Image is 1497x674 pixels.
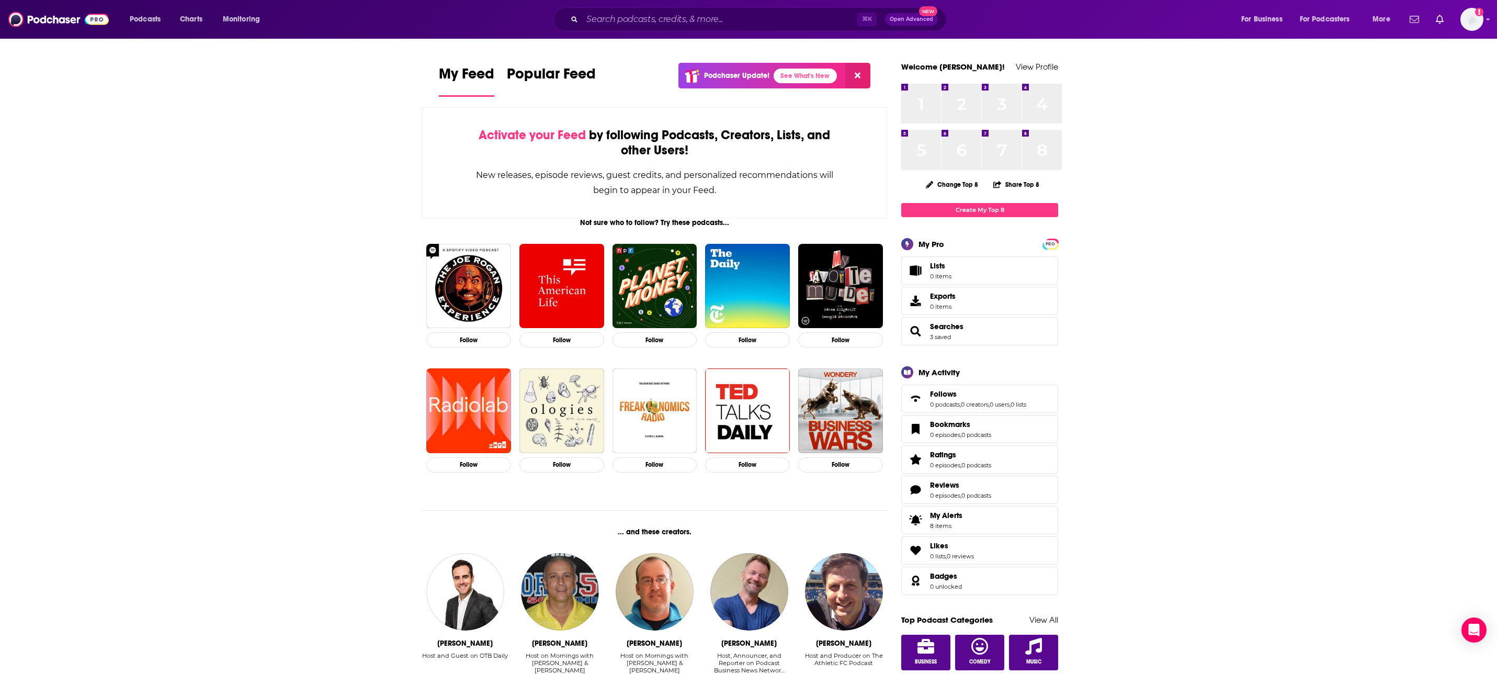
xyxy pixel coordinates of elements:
button: Follow [426,332,511,347]
a: 0 podcasts [961,492,991,499]
button: Follow [705,457,790,473]
img: Joe Molloy [426,553,504,631]
span: , [946,553,947,560]
span: Bookmarks [901,415,1058,443]
a: Charts [173,11,209,28]
span: PRO [1044,240,1057,248]
a: Ratings [905,452,926,467]
a: Top Podcast Categories [901,615,993,625]
a: Exports [901,287,1058,315]
svg: Add a profile image [1475,8,1483,16]
a: Radiolab [426,368,511,453]
span: New [919,6,938,16]
a: Comedy [955,635,1004,670]
img: Eli Savoie [616,553,693,631]
button: Follow [798,332,883,347]
a: Searches [930,322,963,331]
a: Business Wars [798,368,883,453]
img: My Favorite Murder with Karen Kilgariff and Georgia Hardstark [798,244,883,329]
span: , [960,462,961,469]
div: My Activity [918,367,960,377]
button: Change Top 8 [920,178,984,191]
div: Open Intercom Messenger [1461,617,1487,643]
button: Follow [705,332,790,347]
button: open menu [1234,11,1296,28]
img: Steve Harper [710,553,788,631]
img: User Profile [1460,8,1483,31]
span: Exports [930,291,956,301]
div: Not sure who to follow? Try these podcasts... [422,218,887,227]
a: The Joe Rogan Experience [426,244,511,329]
div: Mark Chapman [816,639,871,648]
a: 3 saved [930,333,951,341]
span: Podcasts [130,12,161,27]
span: , [960,431,961,439]
a: 0 reviews [947,553,974,560]
a: See What's New [774,69,837,83]
button: Follow [519,332,604,347]
span: Comedy [969,659,991,665]
div: Host and Producer on The Athletic FC Podcast [801,652,887,667]
span: Likes [930,541,948,551]
div: New releases, episode reviews, guest credits, and personalized recommendations will begin to appe... [475,167,834,198]
span: Ratings [930,450,956,459]
a: Ratings [930,450,991,459]
div: Eli Savoie [627,639,682,648]
span: Ratings [901,445,1058,474]
button: open menu [1293,11,1365,28]
a: Business [901,635,950,670]
button: open menu [122,11,174,28]
a: Reviews [905,482,926,497]
span: Follows [901,385,1058,413]
span: Follows [930,389,957,399]
div: Search podcasts, credits, & more... [563,7,957,31]
span: My Feed [439,65,494,89]
a: TED Talks Daily [705,368,790,453]
a: Mark Chapman [805,553,882,631]
img: Ologies with Alie Ward [519,368,604,453]
a: Searches [905,324,926,339]
a: Follows [905,391,926,406]
button: Follow [426,457,511,473]
button: open menu [216,11,274,28]
img: This American Life [519,244,604,329]
img: Planet Money [613,244,697,329]
span: , [1010,401,1011,408]
button: Follow [613,332,697,347]
a: View Profile [1016,62,1058,72]
a: 0 lists [1011,401,1026,408]
span: My Alerts [930,511,962,520]
img: Freakonomics Radio [613,368,697,453]
span: Reviews [930,480,959,490]
span: 0 items [930,303,956,310]
a: My Feed [439,65,494,97]
a: PRO [1044,240,1057,248]
a: Music [1009,635,1058,670]
button: Show profile menu [1460,8,1483,31]
span: Exports [905,294,926,308]
button: Follow [613,457,697,473]
a: 0 users [990,401,1010,408]
span: Searches [901,317,1058,345]
span: Likes [901,536,1058,565]
a: Reviews [930,480,991,490]
span: Logged in as caitlinhogge [1460,8,1483,31]
a: 0 creators [961,401,989,408]
div: Host on Mornings with [PERSON_NAME] & [PERSON_NAME] [611,652,698,674]
a: My Alerts [901,506,1058,534]
button: Open AdvancedNew [885,13,938,26]
a: Bookmarks [930,420,991,429]
div: by following Podcasts, Creators, Lists, and other Users! [475,128,834,158]
a: 0 podcasts [961,431,991,439]
img: Podchaser - Follow, Share and Rate Podcasts [8,9,109,29]
button: open menu [1365,11,1403,28]
button: Follow [798,457,883,473]
button: Share Top 8 [993,174,1040,195]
